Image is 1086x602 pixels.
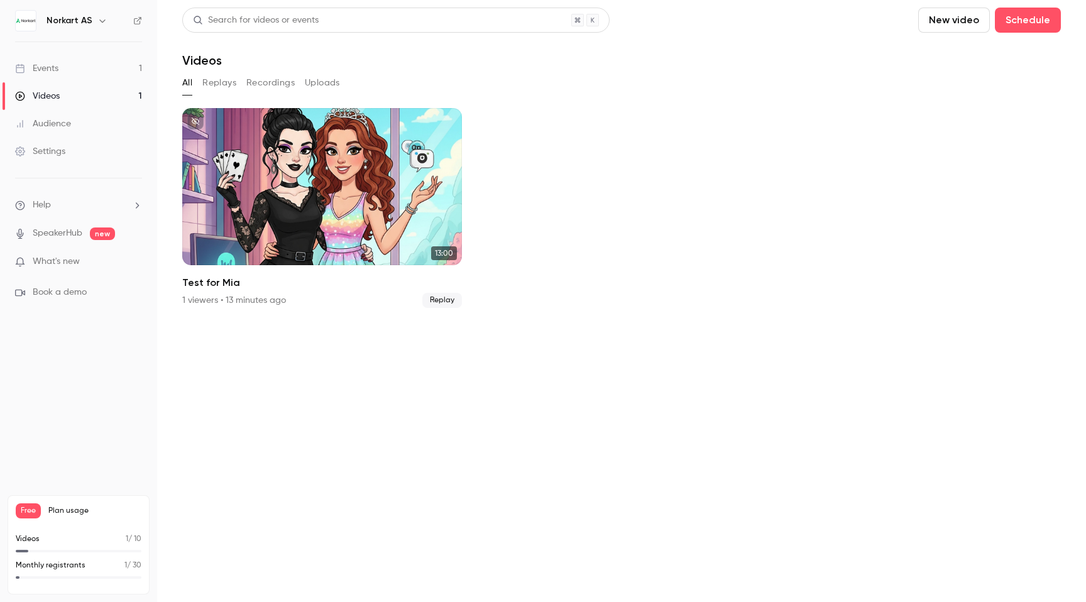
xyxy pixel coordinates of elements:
span: Help [33,199,51,212]
img: Norkart AS [16,11,36,31]
a: SpeakerHub [33,227,82,240]
div: Settings [15,145,65,158]
button: Replays [202,73,236,93]
span: new [90,227,115,240]
button: Recordings [246,73,295,93]
li: Test for Mia [182,108,462,308]
p: Monthly registrants [16,560,85,571]
span: Plan usage [48,506,141,516]
button: All [182,73,192,93]
p: / 10 [126,534,141,545]
span: 1 [124,562,127,569]
h6: Norkart AS [47,14,92,27]
button: New video [918,8,990,33]
h2: Test for Mia [182,275,462,290]
div: Audience [15,118,71,130]
span: Replay [422,293,462,308]
div: Search for videos or events [193,14,319,27]
span: Book a demo [33,286,87,299]
p: / 30 [124,560,141,571]
span: 1 [126,535,128,543]
span: 13:00 [431,246,457,260]
div: Events [15,62,58,75]
h1: Videos [182,53,222,68]
span: What's new [33,255,80,268]
section: Videos [182,8,1061,594]
div: 1 viewers • 13 minutes ago [182,294,286,307]
button: Schedule [995,8,1061,33]
li: help-dropdown-opener [15,199,142,212]
a: 13:00Test for Mia1 viewers • 13 minutes agoReplay [182,108,462,308]
ul: Videos [182,108,1061,308]
div: Videos [15,90,60,102]
button: unpublished [187,113,204,129]
p: Videos [16,534,40,545]
span: Free [16,503,41,518]
button: Uploads [305,73,340,93]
